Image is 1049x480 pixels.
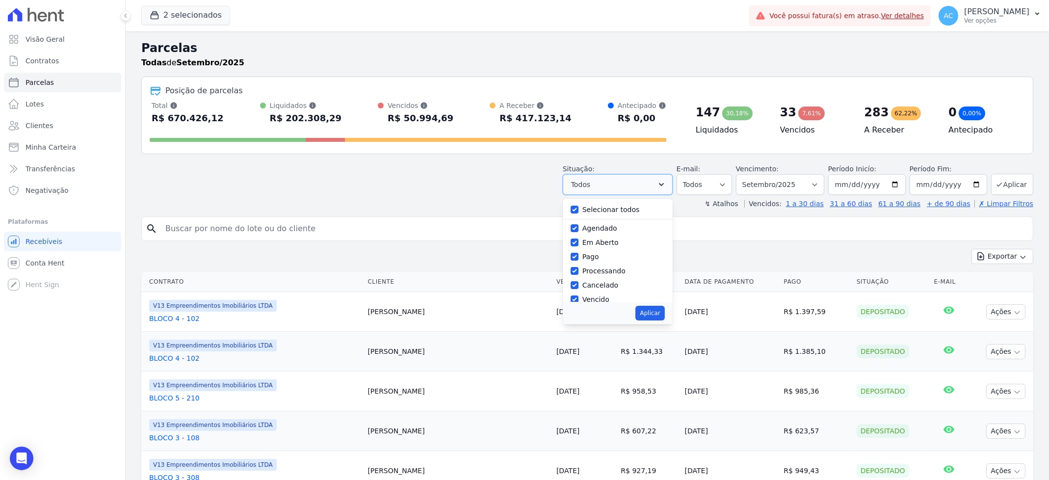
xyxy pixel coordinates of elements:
[736,165,779,173] label: Vencimento:
[857,305,909,319] div: Depositado
[4,94,121,114] a: Lotes
[159,219,1029,239] input: Buscar por nome do lote ou do cliente
[780,332,852,372] td: R$ 1.385,10
[881,12,924,20] a: Ver detalhes
[26,99,44,109] span: Lotes
[149,393,360,403] a: BLOCO 5 - 210
[798,107,825,120] div: 7,61%
[149,314,360,323] a: BLOCO 4 - 102
[556,308,579,316] a: [DATE]
[149,459,277,471] span: V13 Empreendimentos Imobiliários LTDA
[857,464,909,478] div: Depositado
[149,379,277,391] span: V13 Empreendimentos Imobiliários LTDA
[26,142,76,152] span: Minha Carteira
[582,239,619,246] label: Em Aberto
[582,206,640,213] label: Selecionar todos
[165,85,243,97] div: Posição de parcelas
[8,216,117,228] div: Plataformas
[617,372,681,411] td: R$ 958,53
[141,58,167,67] strong: Todas
[563,165,595,173] label: Situação:
[152,110,224,126] div: R$ 670.426,12
[780,105,796,120] div: 33
[681,332,780,372] td: [DATE]
[986,384,1025,399] button: Ações
[722,107,753,120] div: 30,18%
[971,249,1033,264] button: Exportar
[563,174,673,195] button: Todos
[10,447,33,470] div: Open Intercom Messenger
[780,292,852,332] td: R$ 1.397,59
[780,272,852,292] th: Pago
[864,124,933,136] h4: A Receber
[677,165,701,173] label: E-mail:
[388,101,453,110] div: Vencidos
[681,272,780,292] th: Data de Pagamento
[910,164,987,174] label: Período Fim:
[959,107,985,120] div: 0,00%
[4,159,121,179] a: Transferências
[974,200,1033,208] a: ✗ Limpar Filtros
[141,57,244,69] p: de
[780,372,852,411] td: R$ 985,36
[582,295,609,303] label: Vencido
[149,433,360,443] a: BLOCO 3 - 108
[499,110,572,126] div: R$ 417.123,14
[364,332,552,372] td: [PERSON_NAME]
[864,105,889,120] div: 283
[618,101,666,110] div: Antecipado
[4,181,121,200] a: Negativação
[270,110,342,126] div: R$ 202.308,29
[4,232,121,251] a: Recebíveis
[364,411,552,451] td: [PERSON_NAME]
[141,6,230,25] button: 2 selecionados
[4,137,121,157] a: Minha Carteira
[4,51,121,71] a: Contratos
[556,387,579,395] a: [DATE]
[556,467,579,475] a: [DATE]
[152,101,224,110] div: Total
[780,411,852,451] td: R$ 623,57
[149,353,360,363] a: BLOCO 4 - 102
[986,344,1025,359] button: Ações
[26,121,53,131] span: Clientes
[696,124,764,136] h4: Liquidados
[149,419,277,431] span: V13 Empreendimentos Imobiliários LTDA
[986,304,1025,320] button: Ações
[927,200,970,208] a: + de 90 dias
[705,200,738,208] label: ↯ Atalhos
[26,78,54,87] span: Parcelas
[177,58,244,67] strong: Setembro/2025
[681,411,780,451] td: [DATE]
[26,34,65,44] span: Visão Geral
[830,200,872,208] a: 31 a 60 dias
[786,200,824,208] a: 1 a 30 dias
[149,300,277,312] span: V13 Empreendimentos Imobiliários LTDA
[769,11,924,21] span: Você possui fatura(s) em atraso.
[146,223,157,235] i: search
[681,372,780,411] td: [DATE]
[853,272,930,292] th: Situação
[582,281,618,289] label: Cancelado
[681,292,780,332] td: [DATE]
[964,7,1029,17] p: [PERSON_NAME]
[26,237,62,246] span: Recebíveis
[571,179,590,190] span: Todos
[986,424,1025,439] button: Ações
[986,463,1025,479] button: Ações
[141,272,364,292] th: Contrato
[4,73,121,92] a: Parcelas
[364,292,552,332] td: [PERSON_NAME]
[149,340,277,351] span: V13 Empreendimentos Imobiliários LTDA
[948,105,957,120] div: 0
[26,186,69,195] span: Negativação
[891,107,921,120] div: 62,22%
[270,101,342,110] div: Liquidados
[552,272,617,292] th: Vencimento
[4,29,121,49] a: Visão Geral
[964,17,1029,25] p: Ver opções
[618,110,666,126] div: R$ 0,00
[617,411,681,451] td: R$ 607,22
[26,164,75,174] span: Transferências
[26,258,64,268] span: Conta Hent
